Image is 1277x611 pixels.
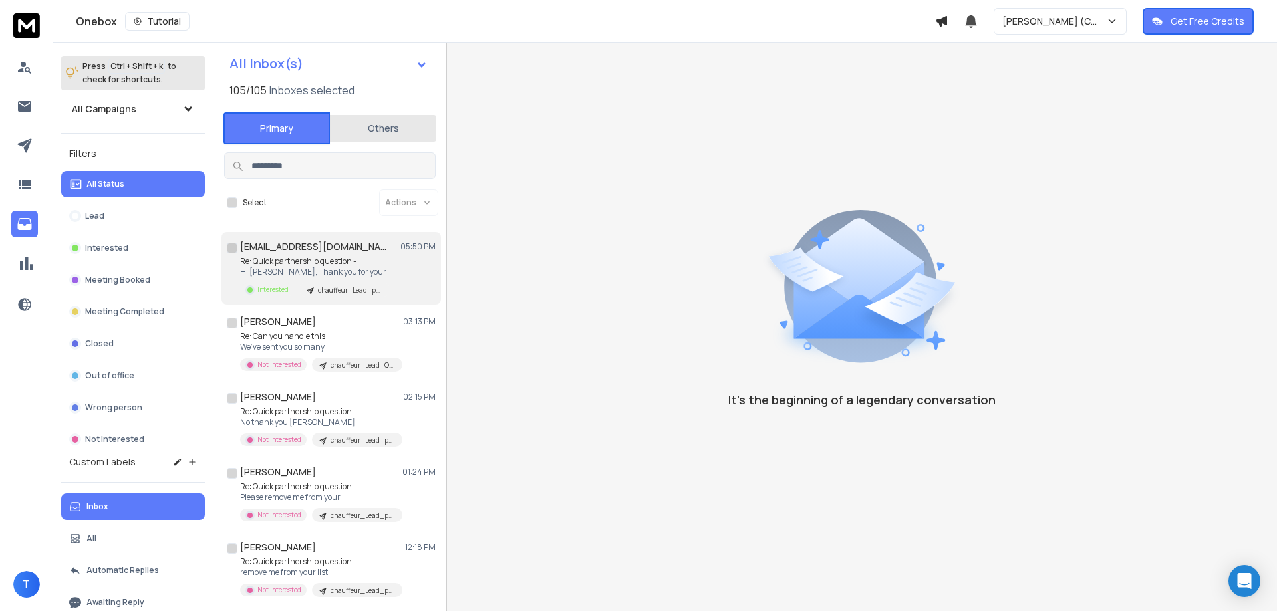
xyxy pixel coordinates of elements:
[240,390,316,404] h1: [PERSON_NAME]
[61,426,205,453] button: Not Interested
[219,51,438,77] button: All Inbox(s)
[405,542,436,552] p: 12:18 PM
[240,481,400,492] p: Re: Quick partnership question -
[85,306,164,317] p: Meeting Completed
[61,525,205,552] button: All
[86,179,124,189] p: All Status
[61,267,205,293] button: Meeting Booked
[331,511,394,521] p: chauffeur_Lead_partner
[61,171,205,197] button: All Status
[82,60,176,86] p: Press to check for shortcuts.
[86,501,108,512] p: Inbox
[61,235,205,261] button: Interested
[257,435,301,445] p: Not Interested
[331,435,394,445] p: chauffeur_Lead_partner
[85,402,142,413] p: Wrong person
[330,114,436,143] button: Others
[400,241,436,252] p: 05:50 PM
[125,12,190,31] button: Tutorial
[240,267,390,277] p: Hi [PERSON_NAME], Thank you for your
[240,315,316,328] h1: [PERSON_NAME]
[61,203,205,229] button: Lead
[403,392,436,402] p: 02:15 PM
[240,541,316,554] h1: [PERSON_NAME]
[61,299,205,325] button: Meeting Completed
[240,492,400,503] p: Please remove me from your
[240,465,316,479] h1: [PERSON_NAME]
[257,585,301,595] p: Not Interested
[403,316,436,327] p: 03:13 PM
[240,567,400,578] p: remove me from your list
[240,240,386,253] h1: [EMAIL_ADDRESS][DOMAIN_NAME]
[240,417,400,428] p: No thank you [PERSON_NAME]
[85,211,104,221] p: Lead
[240,556,400,567] p: Re: Quick partnership question -
[85,338,114,349] p: Closed
[257,360,301,370] p: Not Interested
[240,331,400,342] p: Re: Can you handle this
[229,57,303,70] h1: All Inbox(s)
[61,362,205,389] button: Out of office
[728,390,996,409] p: It’s the beginning of a legendary conversation
[1228,565,1260,597] div: Open Intercom Messenger
[1171,15,1244,28] p: Get Free Credits
[85,370,134,381] p: Out of office
[85,275,150,285] p: Meeting Booked
[85,434,144,445] p: Not Interested
[61,394,205,421] button: Wrong person
[72,102,136,116] h1: All Campaigns
[257,285,289,295] p: Interested
[240,342,400,352] p: We’ve sent you so many
[240,256,390,267] p: Re: Quick partnership question -
[243,197,267,208] label: Select
[240,406,400,417] p: Re: Quick partnership question -
[318,285,382,295] p: chauffeur_Lead_partner
[61,557,205,584] button: Automatic Replies
[61,330,205,357] button: Closed
[257,510,301,520] p: Not Interested
[86,533,96,544] p: All
[402,467,436,477] p: 01:24 PM
[13,571,40,598] button: T
[85,243,128,253] p: Interested
[86,565,159,576] p: Automatic Replies
[69,455,136,469] h3: Custom Labels
[86,597,144,608] p: Awaiting Reply
[1143,8,1254,35] button: Get Free Credits
[229,82,267,98] span: 105 / 105
[61,493,205,520] button: Inbox
[331,586,394,596] p: chauffeur_Lead_partner
[1002,15,1106,28] p: [PERSON_NAME] (Cold)
[61,96,205,122] button: All Campaigns
[331,360,394,370] p: chauffeur_Lead_Offer_USA_valid
[76,12,935,31] div: Onebox
[269,82,355,98] h3: Inboxes selected
[108,59,165,74] span: Ctrl + Shift + k
[223,112,330,144] button: Primary
[61,144,205,163] h3: Filters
